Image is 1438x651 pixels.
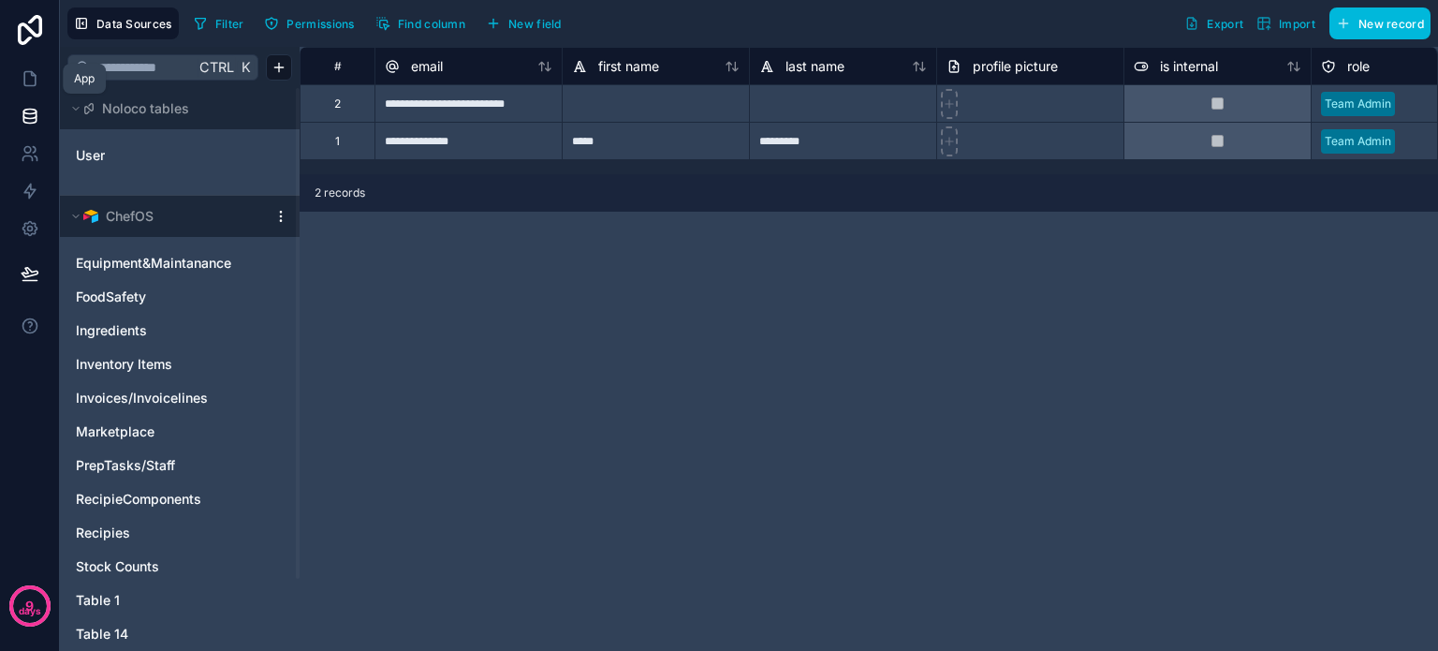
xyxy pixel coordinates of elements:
a: Table 1 [76,591,246,610]
span: Noloco tables [102,99,189,118]
span: User [76,146,105,165]
span: K [239,61,252,74]
button: Filter [186,9,251,37]
div: RecipieComponents [67,484,292,514]
div: PrepTasks/Staff [67,451,292,481]
span: Filter [215,17,244,31]
div: FoodSafety [67,282,292,312]
span: Export [1207,17,1243,31]
a: Table 14 [76,625,246,644]
span: Permissions [286,17,354,31]
p: days [19,604,41,619]
button: Data Sources [67,7,179,39]
a: Ingredients [76,321,246,340]
button: Import [1250,7,1322,39]
button: Find column [369,9,472,37]
a: FoodSafety [76,288,246,306]
a: User [76,146,227,165]
span: Invoices/Invoicelines [76,389,208,407]
div: Table 1 [67,585,292,615]
button: Export [1178,7,1250,39]
span: Import [1279,17,1315,31]
a: Stock Counts [76,557,246,576]
span: profile picture [973,57,1058,76]
a: New record [1322,7,1431,39]
div: Table 14 [67,619,292,649]
span: 2 records [315,185,365,200]
div: 2 [334,96,341,111]
span: Ctrl [198,55,236,79]
span: PrepTasks/Staff [76,456,175,475]
span: Equipment&Maintanance [76,254,231,273]
span: Table 1 [76,591,120,610]
a: Recipies [76,524,246,542]
button: Noloco tables [67,96,281,122]
a: Equipment&Maintanance [76,254,246,273]
span: email [411,57,443,76]
img: Airtable Logo [83,209,98,224]
div: Invoices/Invoicelines [67,383,292,413]
span: ChefOS [106,207,154,226]
div: Stock Counts [67,552,292,582]
button: Airtable LogoChefOS [67,203,266,229]
a: Invoices/Invoicelines [76,389,246,407]
div: Equipment&Maintanance [67,248,292,278]
span: Data Sources [96,17,172,31]
button: New record [1329,7,1431,39]
button: New field [479,9,568,37]
span: role [1347,57,1370,76]
span: Recipies [76,524,130,542]
span: New record [1358,17,1424,31]
span: Marketplace [76,422,154,441]
span: is internal [1160,57,1218,76]
p: 9 [25,597,34,615]
div: 1 [335,134,340,149]
div: Recipies [67,518,292,548]
a: Permissions [257,9,368,37]
span: first name [598,57,659,76]
span: Table 14 [76,625,128,644]
div: Team Admin [1325,133,1391,150]
div: Team Admin [1325,96,1391,112]
button: Permissions [257,9,360,37]
span: RecipieComponents [76,490,201,509]
span: Find column [398,17,465,31]
span: Ingredients [76,321,147,340]
span: Inventory Items [76,355,172,374]
div: Ingredients [67,316,292,346]
span: New field [508,17,562,31]
div: Marketplace [67,417,292,447]
span: last name [785,57,844,76]
div: Inventory Items [67,349,292,379]
a: Inventory Items [76,355,246,374]
div: User [67,141,292,170]
a: RecipieComponents [76,490,246,509]
a: Marketplace [76,422,246,441]
span: Stock Counts [76,557,159,576]
a: PrepTasks/Staff [76,456,246,475]
div: # [315,59,360,73]
span: FoodSafety [76,288,146,306]
div: App [74,71,95,86]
